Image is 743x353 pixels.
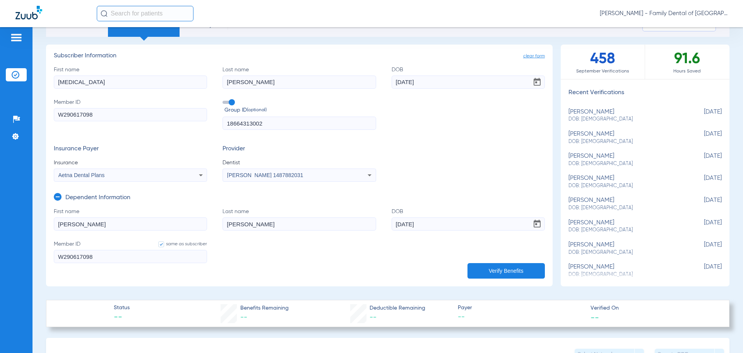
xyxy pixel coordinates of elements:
span: Benefits Remaining [240,304,289,312]
h3: Insurance Payer [54,145,207,153]
h3: Provider [223,145,376,153]
span: DOB: [DEMOGRAPHIC_DATA] [568,227,683,234]
span: clear form [523,52,545,60]
span: [DATE] [683,108,722,123]
label: Member ID [54,240,207,263]
h3: Dependent Information [65,194,130,202]
span: Payer [458,304,584,312]
span: [PERSON_NAME] - Family Dental of [GEOGRAPHIC_DATA] [600,10,728,17]
span: -- [458,312,584,322]
label: Last name [223,208,376,231]
input: Member ID [54,108,207,121]
label: First name [54,66,207,89]
span: Deductible Remaining [370,304,425,312]
span: DOB: [DEMOGRAPHIC_DATA] [568,116,683,123]
div: [PERSON_NAME] [568,153,683,167]
label: Member ID [54,98,207,130]
label: First name [54,208,207,231]
span: DOB: [DEMOGRAPHIC_DATA] [568,205,683,212]
span: September Verifications [561,67,645,75]
input: Last name [223,76,376,89]
span: [DATE] [683,241,722,256]
input: First name [54,217,207,231]
div: [PERSON_NAME] [568,219,683,234]
div: [PERSON_NAME] [568,175,683,189]
div: 91.6 [645,45,729,79]
span: Aetna Dental Plans [58,172,105,178]
span: [DATE] [683,131,722,145]
img: hamburger-icon [10,33,22,42]
label: same as subscriber [151,240,207,248]
h3: Recent Verifications [561,89,729,97]
label: DOB [392,208,545,231]
span: [DATE] [683,175,722,189]
span: [DATE] [683,153,722,167]
span: Group ID [224,106,376,114]
span: DOB: [DEMOGRAPHIC_DATA] [568,183,683,189]
span: Status [114,304,130,312]
span: -- [591,313,599,321]
label: DOB [392,66,545,89]
span: [DATE] [683,219,722,234]
span: DOB: [DEMOGRAPHIC_DATA] [568,249,683,256]
span: Verified On [591,304,717,312]
input: DOBOpen calendar [392,76,545,89]
div: [PERSON_NAME] [568,241,683,256]
span: [PERSON_NAME] 1487882031 [227,172,303,178]
button: Open calendar [529,74,545,90]
span: -- [240,314,247,321]
button: Open calendar [529,216,545,232]
span: Insurance [54,159,207,167]
span: DOB: [DEMOGRAPHIC_DATA] [568,160,683,167]
div: 458 [561,45,645,79]
input: Search for patients [97,6,193,21]
div: [PERSON_NAME] [568,131,683,145]
img: Search Icon [101,10,108,17]
span: [DATE] [683,197,722,211]
span: -- [114,312,130,323]
span: Hours Saved [645,67,729,75]
span: DOB: [DEMOGRAPHIC_DATA] [568,138,683,145]
label: Last name [223,66,376,89]
input: DOBOpen calendar [392,217,545,231]
span: -- [370,314,377,321]
div: [PERSON_NAME] [568,108,683,123]
button: Verify Benefits [467,263,545,279]
img: Zuub Logo [15,6,42,19]
div: [PERSON_NAME] [568,197,683,211]
input: Last name [223,217,376,231]
div: [PERSON_NAME] [568,263,683,278]
span: [DATE] [683,263,722,278]
h3: Subscriber Information [54,52,545,60]
input: Member IDsame as subscriber [54,250,207,263]
span: Dentist [223,159,376,167]
small: (optional) [247,106,267,114]
input: First name [54,76,207,89]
